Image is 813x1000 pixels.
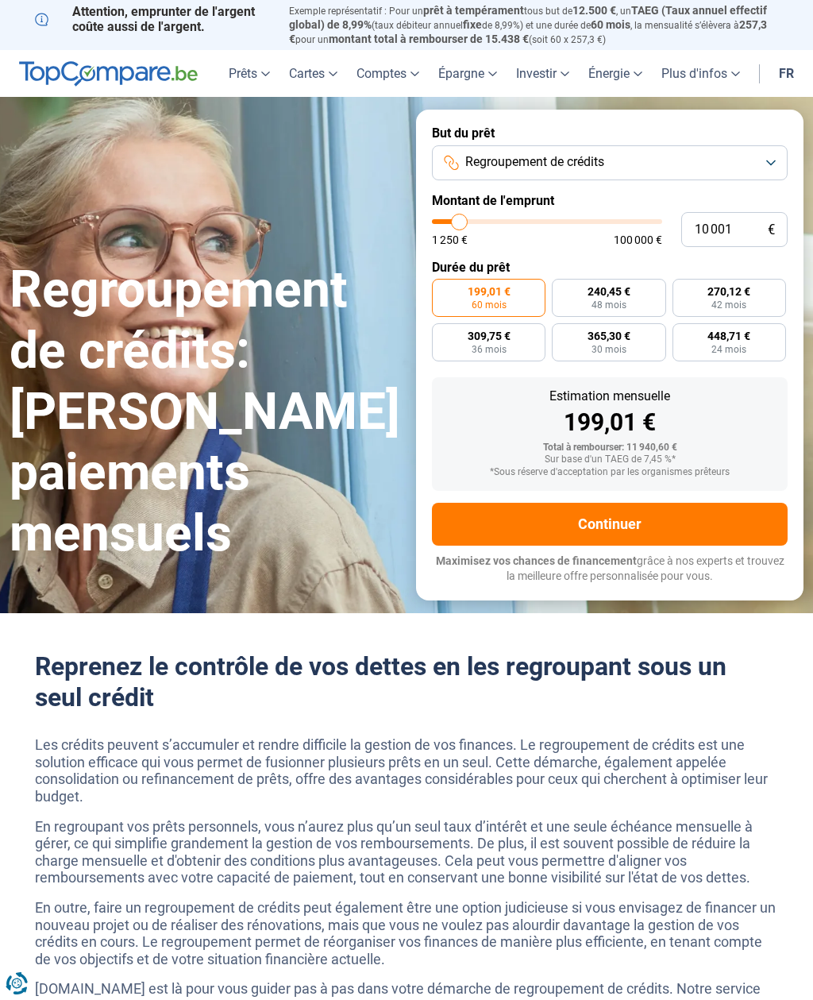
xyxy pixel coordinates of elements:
span: 270,12 € [707,286,750,297]
span: montant total à rembourser de 15.438 € [329,33,529,45]
span: fixe [463,18,482,31]
span: 42 mois [711,300,746,310]
p: grâce à nos experts et trouvez la meilleure offre personnalisée pour vous. [432,554,788,585]
span: 12.500 € [572,4,616,17]
span: 309,75 € [468,330,511,342]
button: Continuer [432,503,788,546]
span: 48 mois [591,300,626,310]
a: Prêts [219,50,279,97]
a: Comptes [347,50,429,97]
div: Estimation mensuelle [445,390,775,403]
span: 30 mois [591,345,626,354]
label: Montant de l'emprunt [432,193,788,208]
span: Regroupement de crédits [465,153,604,171]
span: 257,3 € [289,18,767,45]
p: Attention, emprunter de l'argent coûte aussi de l'argent. [35,4,270,34]
div: 199,01 € [445,411,775,434]
span: 199,01 € [468,286,511,297]
div: Sur base d'un TAEG de 7,45 %* [445,454,775,465]
label: Durée du prêt [432,260,788,275]
h1: Regroupement de crédits: [PERSON_NAME] paiements mensuels [10,260,397,565]
img: TopCompare [19,61,198,87]
p: En regroupant vos prêts personnels, vous n’aurez plus qu’un seul taux d’intérêt et une seule éché... [35,818,778,886]
a: Cartes [279,50,347,97]
button: Regroupement de crédits [432,145,788,180]
a: fr [769,50,803,97]
span: 36 mois [472,345,507,354]
a: Énergie [579,50,652,97]
a: Investir [507,50,579,97]
div: Total à rembourser: 11 940,60 € [445,442,775,454]
span: 365,30 € [588,330,630,342]
span: Maximisez vos chances de financement [436,554,637,567]
span: 24 mois [711,345,746,354]
span: 448,71 € [707,330,750,342]
span: 60 mois [472,300,507,310]
span: 100 000 € [614,234,662,245]
a: Épargne [429,50,507,97]
p: Exemple représentatif : Pour un tous but de , un (taux débiteur annuel de 8,99%) et une durée de ... [289,4,778,46]
label: But du prêt [432,125,788,141]
p: Les crédits peuvent s’accumuler et rendre difficile la gestion de vos finances. Le regroupement d... [35,736,778,805]
h2: Reprenez le contrôle de vos dettes en les regroupant sous un seul crédit [35,651,778,712]
span: € [768,223,775,237]
p: En outre, faire un regroupement de crédits peut également être une option judicieuse si vous envi... [35,899,778,967]
span: 1 250 € [432,234,468,245]
a: Plus d'infos [652,50,749,97]
div: *Sous réserve d'acceptation par les organismes prêteurs [445,467,775,478]
span: TAEG (Taux annuel effectif global) de 8,99% [289,4,767,31]
span: 240,45 € [588,286,630,297]
span: prêt à tempérament [423,4,524,17]
span: 60 mois [591,18,630,31]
